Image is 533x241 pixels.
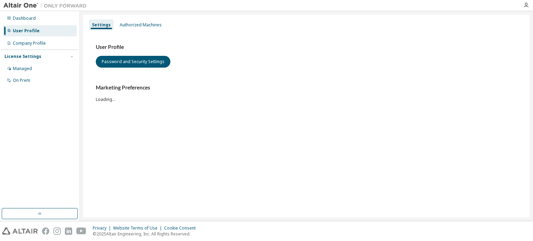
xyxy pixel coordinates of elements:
[13,28,40,34] div: User Profile
[92,22,111,28] div: Settings
[164,225,200,231] div: Cookie Consent
[93,231,200,237] p: © 2025 Altair Engineering, Inc. All Rights Reserved.
[13,66,32,71] div: Managed
[96,84,517,102] div: Loading...
[42,227,49,235] img: facebook.svg
[96,44,517,51] h3: User Profile
[96,56,170,68] button: Password and Security Settings
[5,54,41,59] div: License Settings
[113,225,164,231] div: Website Terms of Use
[96,84,517,91] h3: Marketing Preferences
[13,16,36,21] div: Dashboard
[13,78,30,83] div: On Prem
[53,227,61,235] img: instagram.svg
[2,227,38,235] img: altair_logo.svg
[120,22,162,28] div: Authorized Machines
[13,41,46,46] div: Company Profile
[93,225,113,231] div: Privacy
[76,227,86,235] img: youtube.svg
[65,227,72,235] img: linkedin.svg
[3,2,90,9] img: Altair One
